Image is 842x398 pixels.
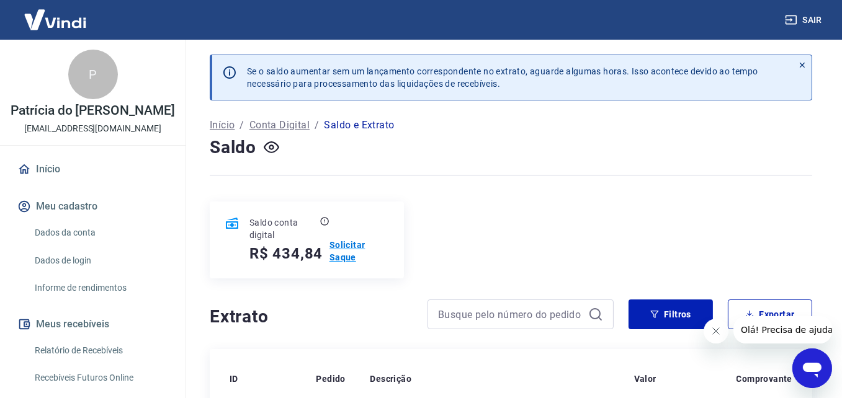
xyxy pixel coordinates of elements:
p: Valor [634,373,656,385]
h4: Saldo [210,135,256,160]
a: Conta Digital [249,118,310,133]
iframe: Mensagem da empresa [733,316,832,343]
p: Se o saldo aumentar sem um lançamento correspondente no extrato, aguarde algumas horas. Isso acon... [247,65,758,90]
p: Patrícia do [PERSON_NAME] [11,104,175,117]
a: Solicitar Saque [329,239,389,263]
iframe: Fechar mensagem [704,319,728,343]
a: Relatório de Recebíveis [30,338,171,363]
p: Comprovante [737,373,792,385]
iframe: Botão para abrir a janela de mensagens [792,348,832,388]
button: Meu cadastro [15,193,171,220]
p: Descrição [370,373,412,385]
p: Pedido [316,373,346,385]
a: Início [210,118,235,133]
button: Exportar [728,299,812,329]
input: Busque pelo número do pedido [438,305,583,324]
a: Início [15,156,171,183]
h4: Extrato [210,304,413,329]
p: ID [230,373,238,385]
a: Informe de rendimentos [30,275,171,301]
a: Dados da conta [30,220,171,245]
p: [EMAIL_ADDRESS][DOMAIN_NAME] [24,122,161,135]
h5: R$ 434,84 [249,244,323,263]
button: Meus recebíveis [15,311,171,338]
p: Saldo e Extrato [324,118,394,133]
img: Vindi [15,1,96,38]
span: Olá! Precisa de ajuda? [7,9,104,19]
a: Dados de login [30,248,171,273]
p: Saldo conta digital [249,216,318,241]
button: Sair [782,9,827,32]
div: P [68,50,118,99]
p: / [315,118,319,133]
a: Recebíveis Futuros Online [30,365,171,391]
button: Filtros [629,299,713,329]
p: / [240,118,244,133]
